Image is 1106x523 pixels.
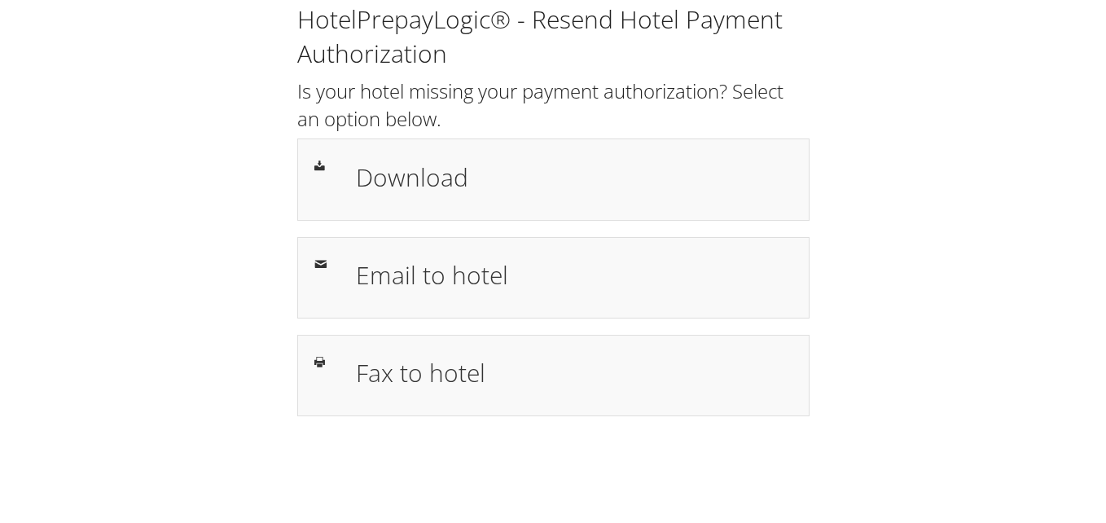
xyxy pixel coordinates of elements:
h1: Email to hotel [356,257,792,293]
a: Fax to hotel [297,335,810,416]
h1: HotelPrepayLogic® - Resend Hotel Payment Authorization [297,2,810,71]
a: Download [297,138,810,220]
h2: Is your hotel missing your payment authorization? Select an option below. [297,77,810,132]
a: Email to hotel [297,237,810,319]
h1: Fax to hotel [356,354,792,391]
h1: Download [356,159,792,196]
